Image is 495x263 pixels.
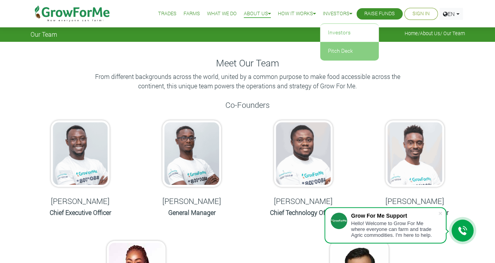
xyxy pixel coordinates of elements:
[412,10,430,18] a: Sign In
[31,57,465,69] h4: Meet Our Team
[257,196,349,206] h5: [PERSON_NAME]
[351,220,438,238] div: Hello! Welcome to Grow For Me where everyone can farm and trade Agric commodities. I'm here to help.
[34,196,126,206] h5: [PERSON_NAME]
[405,30,418,36] a: Home
[385,120,444,187] img: growforme image
[34,209,126,216] h6: Chief Executive Officer
[91,72,404,91] p: From different backgrounds across the world, united by a common purpose to make food accessible a...
[369,196,461,206] h5: [PERSON_NAME]
[320,24,379,42] a: Investors
[31,100,465,109] h5: Co-Founders
[244,10,271,18] a: About Us
[364,10,395,18] a: Raise Funds
[320,42,379,60] a: Pitch Deck
[257,209,349,216] h6: Chief Technology Officer
[351,213,438,219] div: Grow For Me Support
[51,120,110,187] img: growforme image
[162,120,221,187] img: growforme image
[405,30,465,36] span: / / Our Team
[158,10,176,18] a: Trades
[274,120,333,187] img: growforme image
[420,30,440,36] a: About Us
[31,30,57,38] span: Our Team
[439,8,463,20] a: EN
[278,10,316,18] a: How it Works
[146,209,238,216] h6: General Manager
[207,10,237,18] a: What We Do
[146,196,238,206] h5: [PERSON_NAME]
[323,10,352,18] a: Investors
[184,10,200,18] a: Farms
